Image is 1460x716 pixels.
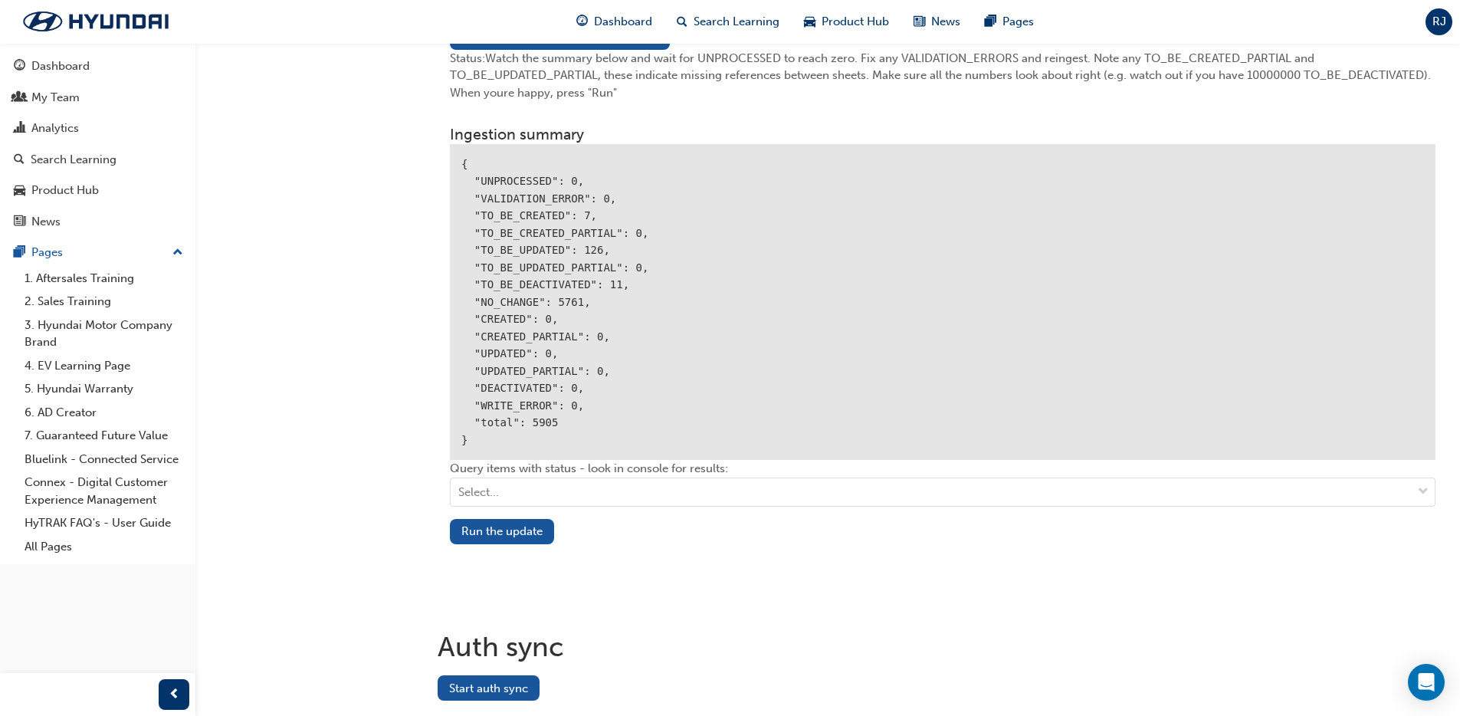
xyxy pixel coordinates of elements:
a: 5. Hyundai Warranty [18,377,189,401]
span: RJ [1432,13,1446,31]
span: Dashboard [594,13,652,31]
span: down-icon [1418,482,1429,502]
a: 3. Hyundai Motor Company Brand [18,314,189,354]
div: Dashboard [31,57,90,75]
button: RJ [1426,8,1452,35]
span: guage-icon [576,12,588,31]
span: News [931,13,960,31]
a: pages-iconPages [973,6,1046,38]
a: All Pages [18,535,189,559]
span: news-icon [914,12,925,31]
span: pages-icon [985,12,996,31]
div: Select... [458,484,499,501]
span: Product Hub [822,13,889,31]
a: car-iconProduct Hub [792,6,901,38]
a: Bluelink - Connected Service [18,448,189,471]
a: Dashboard [6,52,189,80]
div: Query items with status - look in console for results: [450,460,1435,519]
span: prev-icon [169,685,180,705]
a: News [6,208,189,236]
h1: Auth sync [438,630,1448,664]
span: car-icon [804,12,815,31]
div: Analytics [31,120,79,137]
a: Analytics [6,114,189,143]
span: up-icon [172,243,183,263]
span: people-icon [14,91,25,105]
button: Pages [6,238,189,267]
img: Trak [8,5,184,38]
button: Start auth sync [438,675,540,701]
span: Search Learning [694,13,779,31]
span: guage-icon [14,60,25,74]
h3: Ingestion summary [450,126,1435,143]
div: Search Learning [31,151,116,169]
a: 4. EV Learning Page [18,354,189,378]
div: Pages [31,244,63,261]
a: 6. AD Creator [18,401,189,425]
a: Connex - Digital Customer Experience Management [18,471,189,511]
span: pages-icon [14,246,25,260]
span: news-icon [14,215,25,229]
span: search-icon [14,153,25,167]
button: Run the update [450,519,554,544]
span: Pages [1002,13,1034,31]
div: My Team [31,89,80,107]
div: Open Intercom Messenger [1408,664,1445,701]
span: chart-icon [14,122,25,136]
div: Status: Watch the summary below and wait for UNPROCESSED to reach zero. Fix any VALIDATION_ERRORS... [450,50,1435,102]
span: search-icon [677,12,687,31]
a: My Team [6,84,189,112]
a: news-iconNews [901,6,973,38]
div: { "UNPROCESSED": 0, "VALIDATION_ERROR": 0, "TO_BE_CREATED": 7, "TO_BE_CREATED_PARTIAL": 0, "TO_BE... [450,144,1435,461]
button: DashboardMy TeamAnalyticsSearch LearningProduct HubNews [6,49,189,238]
div: Product Hub [31,182,99,199]
a: 1. Aftersales Training [18,267,189,291]
a: guage-iconDashboard [564,6,664,38]
div: News [31,213,61,231]
a: HyTRAK FAQ's - User Guide [18,511,189,535]
span: car-icon [14,184,25,198]
a: search-iconSearch Learning [664,6,792,38]
a: Product Hub [6,176,189,205]
a: 2. Sales Training [18,290,189,314]
a: 7. Guaranteed Future Value [18,424,189,448]
a: Search Learning [6,146,189,174]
